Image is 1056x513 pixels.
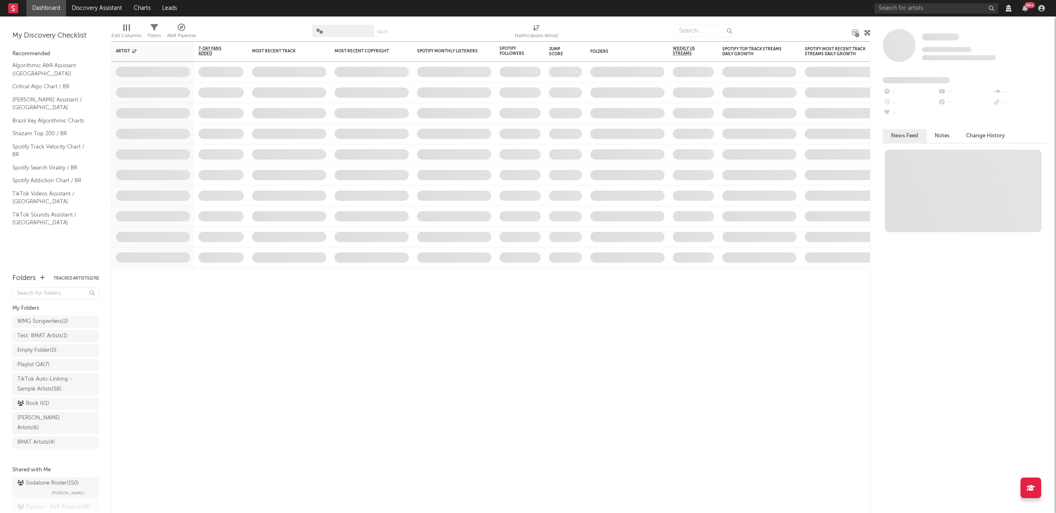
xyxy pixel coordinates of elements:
[17,478,79,488] div: Sodatone Roster ( 150 )
[883,87,938,97] div: --
[198,46,231,56] span: 7-Day Fans Added
[12,304,99,313] div: My Folders
[12,315,99,328] a: WMG Songwriters(2)
[12,176,91,185] a: Spotify Addiction Chart / BR
[938,97,992,108] div: --
[590,49,652,54] div: Folders
[17,438,55,447] div: BMAT Artists ( 4 )
[12,477,99,499] a: Sodatone Roster(150)[PERSON_NAME]
[993,97,1048,108] div: --
[12,359,99,371] a: Playlist QA(7)
[12,287,99,299] input: Search for folders...
[883,129,926,143] button: News Feed
[17,374,75,394] div: TikTok Auto-Linking - Sample Artists ( 58 )
[17,360,49,370] div: Playlist QA ( 7 )
[549,47,570,56] div: Jump Score
[883,77,950,83] span: Fans Added by Platform
[17,317,68,327] div: WMG Songwriters ( 2 )
[12,344,99,357] a: Empty Folder(0)
[167,21,196,45] div: A&R Pipeline
[148,21,161,45] div: Filters
[417,49,479,54] div: Spotify Monthly Listeners
[12,116,91,125] a: Brazil Key Algorithmic Charts
[922,47,971,52] span: Tracking Since: [DATE]
[377,30,388,34] button: Save
[922,55,996,60] span: 0 fans last week
[673,46,702,56] span: Weekly US Streams
[167,31,196,41] div: A&R Pipeline
[52,488,85,498] span: [PERSON_NAME]
[922,33,959,40] span: Some Artist
[883,108,938,119] div: --
[111,31,141,41] div: Edit Columns
[12,142,91,159] a: Spotify Track Velocity Chart / BR
[12,189,91,206] a: TikTok Videos Assistant / [GEOGRAPHIC_DATA]
[674,25,736,37] input: Search...
[883,97,938,108] div: --
[17,503,91,513] div: Taiwan - A&R Pipeline ( 48 )
[12,129,91,138] a: Shazam Top 200 / BR
[938,87,992,97] div: --
[874,3,998,14] input: Search for artists
[12,273,36,283] div: Folders
[500,46,528,56] div: Spotify Followers
[17,346,57,355] div: Empty Folder ( 0 )
[926,129,958,143] button: Notes
[722,47,784,56] div: Spotify Top Track Streams Daily Growth
[17,331,68,341] div: Test: BMAT Artists ( 1 )
[922,33,959,41] a: Some Artist
[12,373,99,395] a: TikTok Auto-Linking - Sample Artists(58)
[12,436,99,449] a: BMAT Artists(4)
[12,465,99,475] div: Shared with Me
[515,21,558,45] div: Notifications (Artist)
[54,276,99,280] button: Tracked Artists(270)
[17,413,75,433] div: [PERSON_NAME] Artists ( 6 )
[17,399,49,409] div: Rock It ( 1 )
[12,95,91,112] a: [PERSON_NAME] Assistant / [GEOGRAPHIC_DATA]
[116,49,178,54] div: Artist
[12,163,91,172] a: Spotify Search Virality / BR
[111,21,141,45] div: Edit Columns
[335,49,396,54] div: Most Recent Copyright
[515,31,558,41] div: Notifications (Artist)
[12,82,91,91] a: Critical Algo Chart / BR
[12,330,99,342] a: Test: BMAT Artists(1)
[12,49,99,59] div: Recommended
[12,61,91,78] a: Algorithmic A&R Assistant ([GEOGRAPHIC_DATA])
[958,129,1013,143] button: Change History
[252,49,314,54] div: Most Recent Track
[148,31,161,41] div: Filters
[12,398,99,410] a: Rock It(1)
[805,47,867,56] div: Spotify Most Recent Track Streams Daily Growth
[12,31,99,41] div: My Discovery Checklist
[12,412,99,434] a: [PERSON_NAME] Artists(6)
[1025,2,1035,8] div: 99 +
[993,87,1048,97] div: --
[1022,5,1028,12] button: 99+
[12,210,91,227] a: TikTok Sounds Assistant / [GEOGRAPHIC_DATA]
